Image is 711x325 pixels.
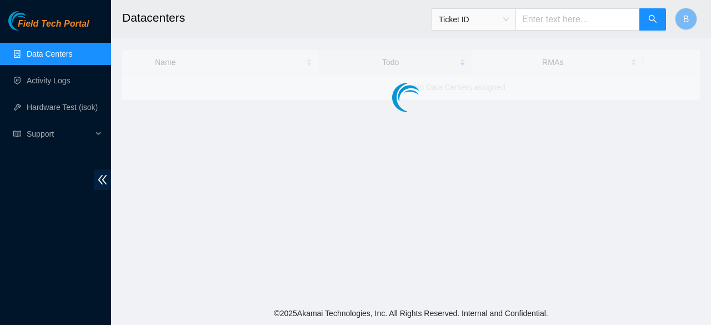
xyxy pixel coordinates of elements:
span: read [13,130,21,138]
button: B [675,8,697,30]
footer: © 2025 Akamai Technologies, Inc. All Rights Reserved. Internal and Confidential. [111,302,711,325]
button: search [639,8,666,31]
input: Enter text here... [515,8,640,31]
span: Field Tech Portal [18,19,89,29]
span: Support [27,123,92,145]
span: Ticket ID [439,11,509,28]
a: Akamai TechnologiesField Tech Portal [8,20,89,34]
a: Hardware Test (isok) [27,103,98,112]
a: Data Centers [27,49,72,58]
img: Akamai Technologies [8,11,56,31]
span: search [648,14,657,25]
span: double-left [94,169,111,190]
a: Activity Logs [27,76,71,85]
span: B [683,12,689,26]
